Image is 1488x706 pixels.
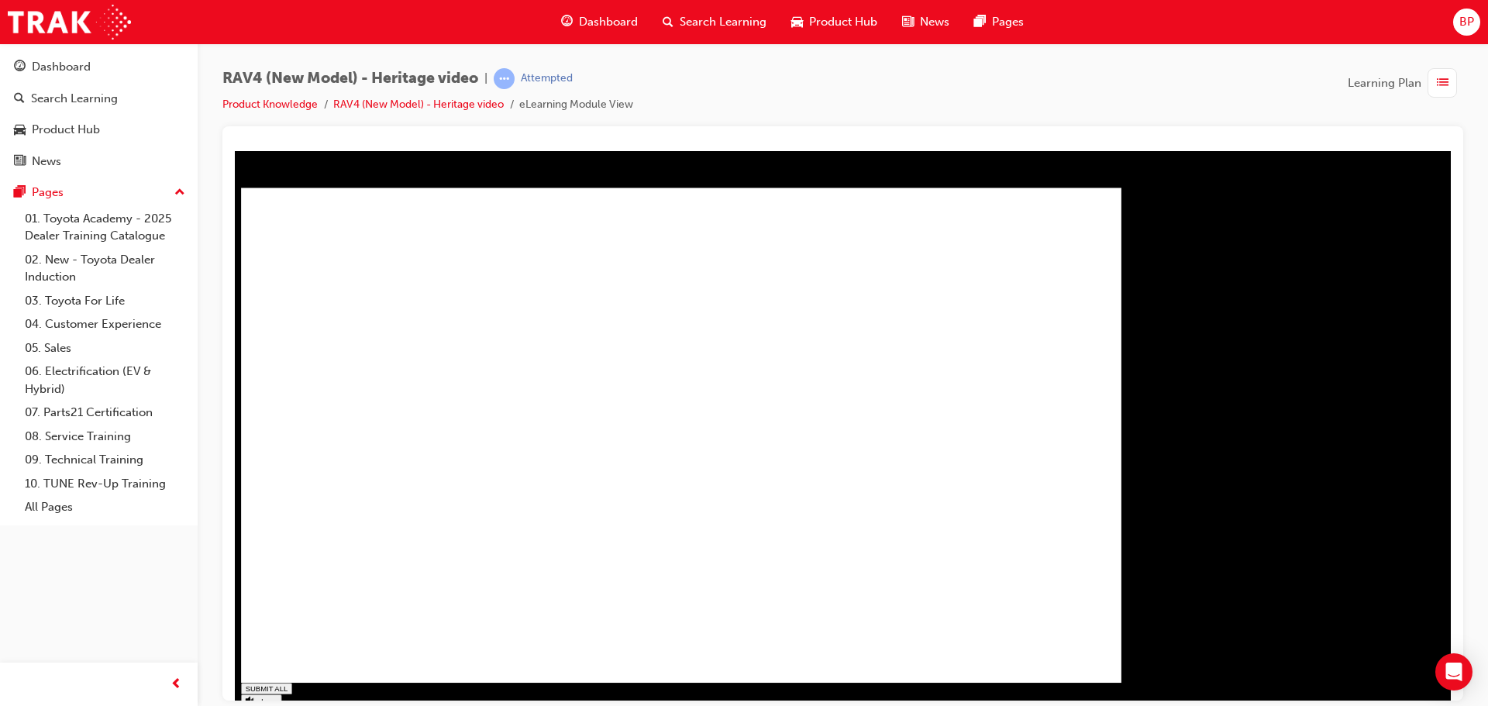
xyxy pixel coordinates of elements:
[890,6,962,38] a: news-iconNews
[1453,9,1480,36] button: BP
[19,425,191,449] a: 08. Service Training
[14,123,26,137] span: car-icon
[19,336,191,360] a: 05. Sales
[992,13,1024,31] span: Pages
[902,12,914,32] span: news-icon
[6,84,191,113] a: Search Learning
[1348,74,1421,92] span: Learning Plan
[484,70,487,88] span: |
[19,312,191,336] a: 04. Customer Experience
[19,448,191,472] a: 09. Technical Training
[19,248,191,289] a: 02. New - Toyota Dealer Induction
[974,12,986,32] span: pages-icon
[6,115,191,144] a: Product Hub
[222,98,318,111] a: Product Knowledge
[6,178,191,207] button: Pages
[1459,13,1474,31] span: BP
[222,70,478,88] span: RAV4 (New Model) - Heritage video
[579,13,638,31] span: Dashboard
[920,13,949,31] span: News
[170,675,182,694] span: prev-icon
[521,71,573,86] div: Attempted
[663,12,673,32] span: search-icon
[650,6,779,38] a: search-iconSearch Learning
[779,6,890,38] a: car-iconProduct Hub
[32,153,61,170] div: News
[333,98,504,111] a: RAV4 (New Model) - Heritage video
[31,90,118,108] div: Search Learning
[549,6,650,38] a: guage-iconDashboard
[32,184,64,201] div: Pages
[14,92,25,106] span: search-icon
[32,121,100,139] div: Product Hub
[19,207,191,248] a: 01. Toyota Academy - 2025 Dealer Training Catalogue
[680,13,766,31] span: Search Learning
[1437,74,1448,93] span: list-icon
[561,12,573,32] span: guage-icon
[8,5,131,40] img: Trak
[19,360,191,401] a: 06. Electrification (EV & Hybrid)
[14,186,26,200] span: pages-icon
[1435,653,1472,691] div: Open Intercom Messenger
[19,472,191,496] a: 10. TUNE Rev-Up Training
[14,60,26,74] span: guage-icon
[519,96,633,114] li: eLearning Module View
[6,53,191,81] a: Dashboard
[494,68,515,89] span: learningRecordVerb_ATTEMPT-icon
[6,50,191,178] button: DashboardSearch LearningProduct HubNews
[791,12,803,32] span: car-icon
[19,495,191,519] a: All Pages
[962,6,1036,38] a: pages-iconPages
[19,289,191,313] a: 03. Toyota For Life
[1348,68,1463,98] button: Learning Plan
[19,401,191,425] a: 07. Parts21 Certification
[174,183,185,203] span: up-icon
[14,155,26,169] span: news-icon
[32,58,91,76] div: Dashboard
[809,13,877,31] span: Product Hub
[6,147,191,176] a: News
